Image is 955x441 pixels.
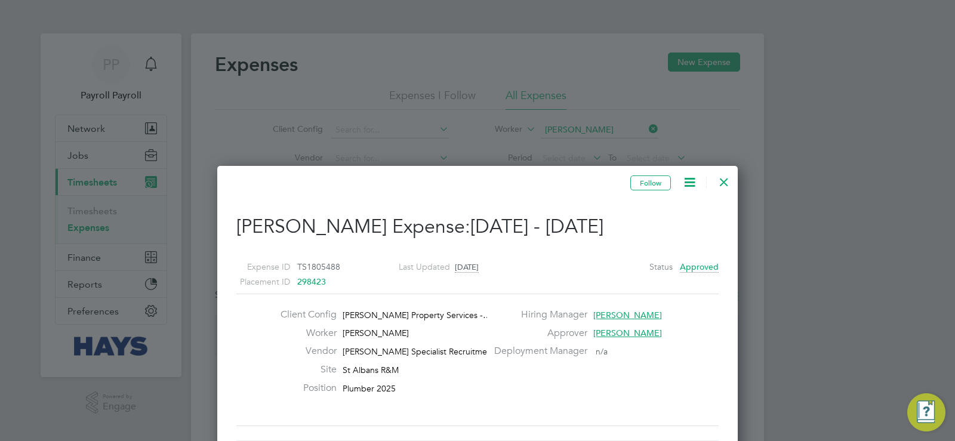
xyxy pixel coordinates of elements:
[221,260,290,275] label: Expense ID
[271,309,337,321] label: Client Config
[236,214,719,239] h2: [PERSON_NAME] Expense:
[271,345,337,357] label: Vendor
[271,327,337,340] label: Worker
[487,309,587,321] label: Hiring Manager
[680,261,719,273] span: Approved
[343,310,491,320] span: [PERSON_NAME] Property Services -…
[297,261,340,272] span: TS1805488
[271,363,337,376] label: Site
[271,382,337,394] label: Position
[343,365,399,375] span: St Albans R&M
[593,328,662,338] span: [PERSON_NAME]
[907,393,945,431] button: Engage Resource Center
[593,310,662,320] span: [PERSON_NAME]
[381,260,450,275] label: Last Updated
[343,328,409,338] span: [PERSON_NAME]
[221,275,290,289] label: Placement ID
[649,260,673,275] label: Status
[630,175,671,191] button: Follow
[487,345,587,357] label: Deployment Manager
[470,215,603,238] span: [DATE] - [DATE]
[487,327,587,340] label: Approver
[343,383,396,394] span: Plumber 2025
[596,346,608,357] span: n/a
[297,276,326,287] span: 298423
[343,346,525,357] span: [PERSON_NAME] Specialist Recruitment Limited
[455,262,479,273] span: [DATE]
